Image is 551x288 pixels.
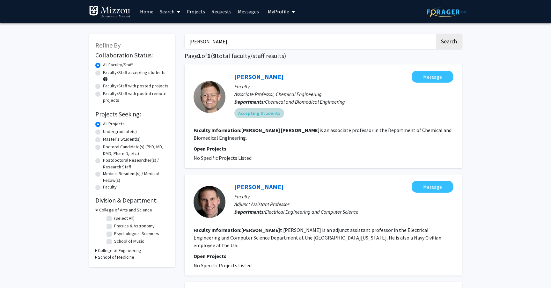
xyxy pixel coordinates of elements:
[103,69,165,76] label: Faculty/Staff accepting students
[103,62,133,68] label: All Faculty/Staff
[234,183,283,191] a: [PERSON_NAME]
[194,252,453,260] p: Open Projects
[207,52,211,60] span: 1
[436,34,462,49] button: Search
[241,127,280,133] b: [PERSON_NAME]
[185,34,435,49] input: Search Keywords
[234,193,453,200] p: Faculty
[241,227,280,233] b: [PERSON_NAME]
[194,227,241,233] b: Faculty Information:
[103,136,141,143] label: Master's Student(s)
[103,83,168,89] label: Faculty/Staff with posted projects
[234,108,284,118] mat-chip: Accepting Students
[427,7,467,17] img: ForagerOne Logo
[103,144,169,157] label: Doctoral Candidate(s) (PhD, MD, DMD, PharmD, etc.)
[95,110,169,118] h2: Projects Seeking:
[194,227,441,248] fg-read-more: t [PERSON_NAME] is an adjunct assistant professor in the Electrical Engineering and Computer Scie...
[234,200,453,208] p: Adjunct Assistant Professor
[98,254,134,261] h3: School of Medicine
[213,52,217,60] span: 9
[95,51,169,59] h2: Collaboration Status:
[194,145,453,152] p: Open Projects
[208,0,235,23] a: Requests
[194,127,452,141] fg-read-more: is an associate professor in the Department of Chemical and Biomedical Engineering.
[103,90,169,104] label: Faculty/Staff with posted remote projects
[89,6,130,18] img: University of Missouri Logo
[5,259,27,283] iframe: Chat
[98,247,141,254] h3: College of Engineering
[95,41,121,49] span: Refine By
[412,71,453,83] button: Message Bret Ulery
[265,209,358,215] span: Electrical Engineering and Computer Science
[99,207,152,213] h3: College of Arts and Science
[103,157,169,170] label: Postdoctoral Researcher(s) / Research Staff
[103,128,137,135] label: Undergraduate(s)
[103,170,169,184] label: Medical Resident(s) / Medical Fellow(s)
[198,52,202,60] span: 1
[114,215,135,222] label: (Select All)
[137,0,157,23] a: Home
[234,90,453,98] p: Associate Professor, Chemical Engineering
[268,8,289,15] span: My Profile
[412,181,453,193] button: Message Brett Huhman
[235,0,262,23] a: Messages
[234,99,265,105] b: Departments:
[157,0,183,23] a: Search
[234,73,283,81] a: [PERSON_NAME]
[194,262,252,269] span: No Specific Projects Listed
[103,121,125,127] label: All Projects
[114,223,155,229] label: Physics & Astronomy
[281,127,320,133] b: [PERSON_NAME]
[234,209,265,215] b: Departments:
[95,196,169,204] h2: Division & Department:
[183,0,208,23] a: Projects
[114,230,159,237] label: Psychological Sciences
[103,184,117,190] label: Faculty
[265,99,345,105] span: Chemical and Biomedical Engineering
[185,52,462,60] h1: Page of ( total faculty/staff results)
[234,83,453,90] p: Faculty
[114,238,144,245] label: School of Music
[194,127,241,133] b: Faculty Information:
[194,155,252,161] span: No Specific Projects Listed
